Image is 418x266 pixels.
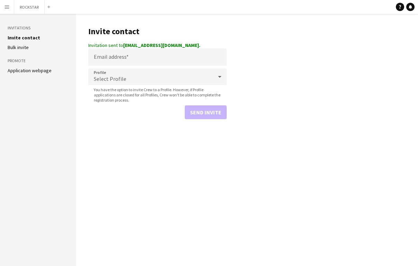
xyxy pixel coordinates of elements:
a: Bulk invite [8,44,29,50]
span: Select Profile [94,75,126,82]
h3: Promote [8,58,69,64]
button: ROCKSTAR [14,0,45,14]
h1: Invite contact [88,26,227,37]
a: Application webpage [8,67,52,74]
h3: Invitations [8,25,69,31]
strong: [EMAIL_ADDRESS][DOMAIN_NAME]. [123,42,200,48]
a: Invite contact [8,35,40,41]
div: Invitation sent to [88,42,227,48]
span: You have the option to invite Crew to a Profile. However, if Profile applications are closed for ... [88,87,227,103]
